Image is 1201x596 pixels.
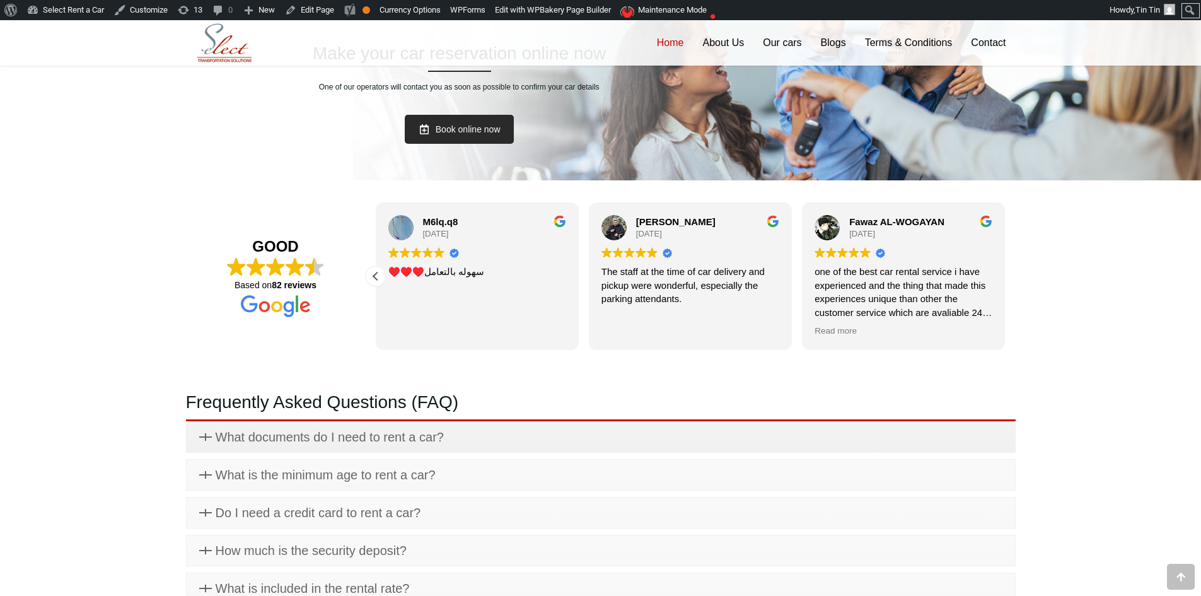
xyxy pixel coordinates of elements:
img: Fawaz AL-WOGAYAN profile picture [815,215,840,240]
img: Google [227,257,246,276]
div: OK [363,6,370,14]
img: Google [860,247,871,258]
img: Google [849,247,859,258]
span: What is the minimum age to rent a car? [216,468,436,482]
img: Google [411,247,422,258]
h6: One of our operators will contact you as soon as possible to confirm your car details [186,81,733,93]
img: Select Rent a Car [189,21,260,65]
img: Maintenance mode is disabled [620,6,636,18]
img: Google [601,247,612,258]
img: Google [635,247,646,258]
img: Google [826,247,837,258]
span: How much is the security deposit? [216,544,407,558]
img: Google [400,247,410,258]
div: ♥️♥️♥️سهوله بالتعامل [388,265,566,320]
img: Google [815,247,825,258]
span: Read more [815,325,857,337]
a: Home [647,20,693,66]
img: Google [388,247,399,258]
img: Google [554,215,566,228]
strong: GOOD [199,236,353,257]
img: Karim Qawasma profile picture [601,215,627,240]
h2: Frequently Asked Questions (FAQ) [186,392,1016,413]
a: What is the minimum age to rent a car? [187,460,1015,490]
div: [PERSON_NAME] [636,215,779,228]
div: [DATE] [423,228,566,240]
i: ● [707,3,719,14]
img: Google [434,247,444,258]
img: Google [247,257,265,276]
a: Our cars [753,20,811,66]
span: What is included in the rental rate? [216,581,410,595]
img: Google [647,247,658,258]
img: Google [266,257,285,276]
div: one of the best car rental service i have experienced and the thing that made this experiences un... [815,265,992,320]
div: Fawaz AL-WOGAYAN [849,215,992,228]
img: M6lq.q8 profile picture [388,215,414,240]
span: Based on [235,279,316,292]
span: Tin Tin [1135,5,1160,15]
div: The staff at the time of car delivery and pickup were wonderful, especially the parking attendants. [601,265,779,320]
img: Google [837,247,848,258]
div: Go to top [1167,564,1195,590]
img: Google [767,215,779,228]
a: Blogs [811,20,856,66]
img: Google [613,247,624,258]
a: Contact [961,20,1015,66]
div: [DATE] [849,228,992,240]
img: Google [980,215,992,228]
img: Google [286,257,305,276]
div: [DATE] [636,228,779,240]
span: Do I need a credit card to rent a car? [216,506,421,520]
strong: 82 reviews [272,280,316,290]
a: Do I need a credit card to rent a car? [187,498,1015,528]
img: Google [305,257,324,276]
div: Previous review [366,267,385,286]
a: Terms & Conditions [856,20,962,66]
a: About Us [693,20,753,66]
div: M6lq.q8 [423,215,566,228]
a: Book online now [405,115,514,144]
img: Google [241,295,310,317]
a: How much is the security deposit? [187,535,1015,566]
a: What documents do I need to rent a car? [187,422,1015,452]
span: What documents do I need to rent a car? [216,430,444,444]
img: Google [422,247,433,258]
img: Google [624,247,635,258]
